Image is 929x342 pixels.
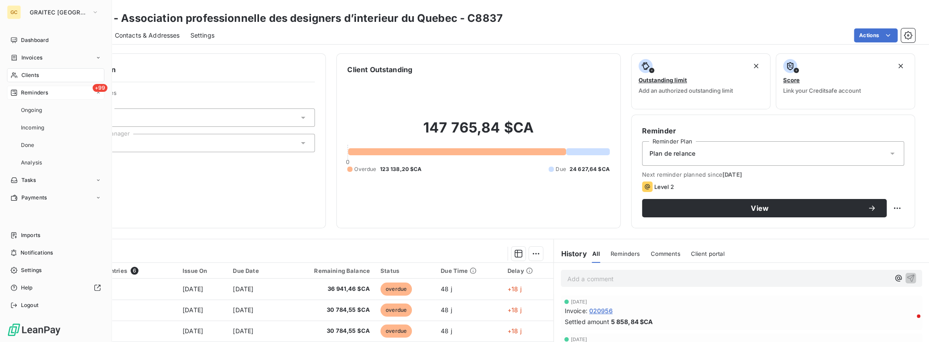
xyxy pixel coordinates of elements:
h6: Reminder [642,126,904,136]
span: Settled amount [564,317,609,326]
span: 020956 [589,306,613,315]
span: Client portal [691,250,724,257]
span: Reminders [611,250,640,257]
div: Remaining Balance [285,267,370,274]
span: 30 784,55 $CA [285,327,370,335]
button: Outstanding limitAdd an authorized outstanding limit [631,53,770,109]
span: All [592,250,600,257]
span: [DATE] [183,306,203,314]
div: Due Time [441,267,497,274]
span: Dashboard [21,36,48,44]
button: ScoreLink your Creditsafe account [776,53,915,109]
span: overdue [380,304,412,317]
span: [DATE] [183,285,203,293]
a: Help [7,281,104,295]
span: [DATE] [570,299,587,304]
span: View [653,205,867,212]
span: Settings [190,31,214,40]
span: Score [783,77,800,84]
span: 30 784,55 $CA [285,306,370,314]
span: Comments [650,250,680,257]
span: Invoices [21,54,42,62]
h6: Client information [53,64,315,75]
span: 48 j [441,306,452,314]
span: +18 j [508,327,521,335]
div: Issue On [183,267,222,274]
span: Payments [21,194,47,202]
span: overdue [380,283,412,296]
span: 123 138,20 $CA [380,165,421,173]
div: Status [380,267,430,274]
button: View [642,199,887,217]
span: Ongoing [21,106,42,114]
span: Done [21,141,35,149]
span: Level 2 [654,183,674,190]
div: Due Date [233,267,275,274]
span: Notifications [21,249,53,257]
span: 5 858,84 $CA [611,317,653,326]
span: [DATE] [570,337,587,342]
span: GRAITEC [GEOGRAPHIC_DATA] [30,9,88,16]
span: +99 [93,84,107,92]
iframe: Intercom live chat [899,312,920,333]
div: GC [7,5,21,19]
span: Due [556,165,566,173]
span: Plan de relance [649,149,695,158]
span: [DATE] [233,327,253,335]
span: Add an authorized outstanding limit [639,87,733,94]
span: Next reminder planned since [642,171,904,178]
span: Analysis [21,159,42,167]
h6: History [554,248,587,259]
span: 48 j [441,327,452,335]
div: Delay [508,267,549,274]
div: Accounting Entries [72,267,172,275]
img: Logo LeanPay [7,323,61,337]
span: [DATE] [233,306,253,314]
span: +18 j [508,285,521,293]
span: 24 627,64 $CA [570,165,610,173]
span: Clients [21,71,39,79]
span: Tasks [21,176,36,184]
span: Client Properties [70,89,315,101]
h2: 147 765,84 $CA [347,119,609,145]
h6: Client Outstanding [347,64,412,75]
span: Overdue [354,165,376,173]
h3: APDIQ - Association professionnelle des designers d’interieur du Quebec - C8837 [77,10,503,26]
span: Settings [21,266,41,274]
span: 6 [131,267,138,275]
span: 36 941,46 $CA [285,285,370,293]
span: [DATE] [233,285,253,293]
span: Invoice : [564,306,587,315]
span: +18 j [508,306,521,314]
span: Help [21,284,33,292]
span: overdue [380,325,412,338]
span: Incoming [21,124,44,132]
span: Outstanding limit [639,77,687,84]
span: Reminders [21,89,48,97]
span: Contacts & Addresses [115,31,180,40]
span: 0 [346,158,349,165]
button: Actions [854,28,898,42]
span: Link your Creditsafe account [783,87,861,94]
span: [DATE] [722,171,742,178]
span: [DATE] [183,327,203,335]
span: Imports [21,231,40,239]
span: 48 j [441,285,452,293]
span: Logout [21,301,38,309]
